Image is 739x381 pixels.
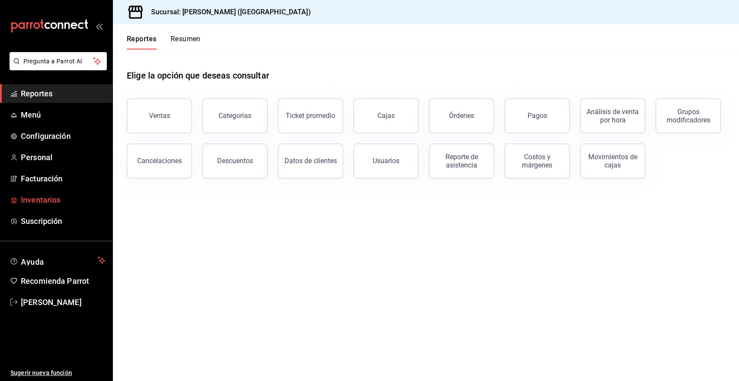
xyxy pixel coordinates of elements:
[580,99,645,133] button: Análisis de venta por hora
[580,144,645,178] button: Movimientos de cajas
[171,35,201,49] button: Resumen
[10,52,107,70] button: Pregunta a Parrot AI
[505,99,570,133] button: Pagos
[586,153,640,169] div: Movimientos de cajas
[127,35,201,49] div: navigation tabs
[377,111,395,121] div: Cajas
[127,144,192,178] button: Cancelaciones
[149,112,170,120] div: Ventas
[202,144,267,178] button: Descuentos
[96,23,102,30] button: open_drawer_menu
[6,63,107,72] a: Pregunta a Parrot AI
[353,99,419,133] a: Cajas
[586,108,640,124] div: Análisis de venta por hora
[144,7,311,17] h3: Sucursal: [PERSON_NAME] ([GEOGRAPHIC_DATA])
[218,112,251,120] div: Categorías
[127,35,157,49] button: Reportes
[429,144,494,178] button: Reporte de asistencia
[21,109,106,121] span: Menú
[449,112,474,120] div: Órdenes
[127,69,269,82] h1: Elige la opción que deseas consultar
[286,112,335,120] div: Ticket promedio
[217,157,253,165] div: Descuentos
[21,275,106,287] span: Recomienda Parrot
[21,173,106,184] span: Facturación
[278,99,343,133] button: Ticket promedio
[429,99,494,133] button: Órdenes
[284,157,337,165] div: Datos de clientes
[373,157,399,165] div: Usuarios
[23,57,93,66] span: Pregunta a Parrot AI
[137,157,182,165] div: Cancelaciones
[21,194,106,206] span: Inventarios
[202,99,267,133] button: Categorías
[21,255,94,266] span: Ayuda
[510,153,564,169] div: Costos y márgenes
[661,108,715,124] div: Grupos modificadores
[21,88,106,99] span: Reportes
[127,99,192,133] button: Ventas
[528,112,547,120] div: Pagos
[21,151,106,163] span: Personal
[21,130,106,142] span: Configuración
[505,144,570,178] button: Costos y márgenes
[353,144,419,178] button: Usuarios
[21,296,106,308] span: [PERSON_NAME]
[435,153,488,169] div: Reporte de asistencia
[656,99,721,133] button: Grupos modificadores
[10,368,106,378] span: Sugerir nueva función
[21,215,106,227] span: Suscripción
[278,144,343,178] button: Datos de clientes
